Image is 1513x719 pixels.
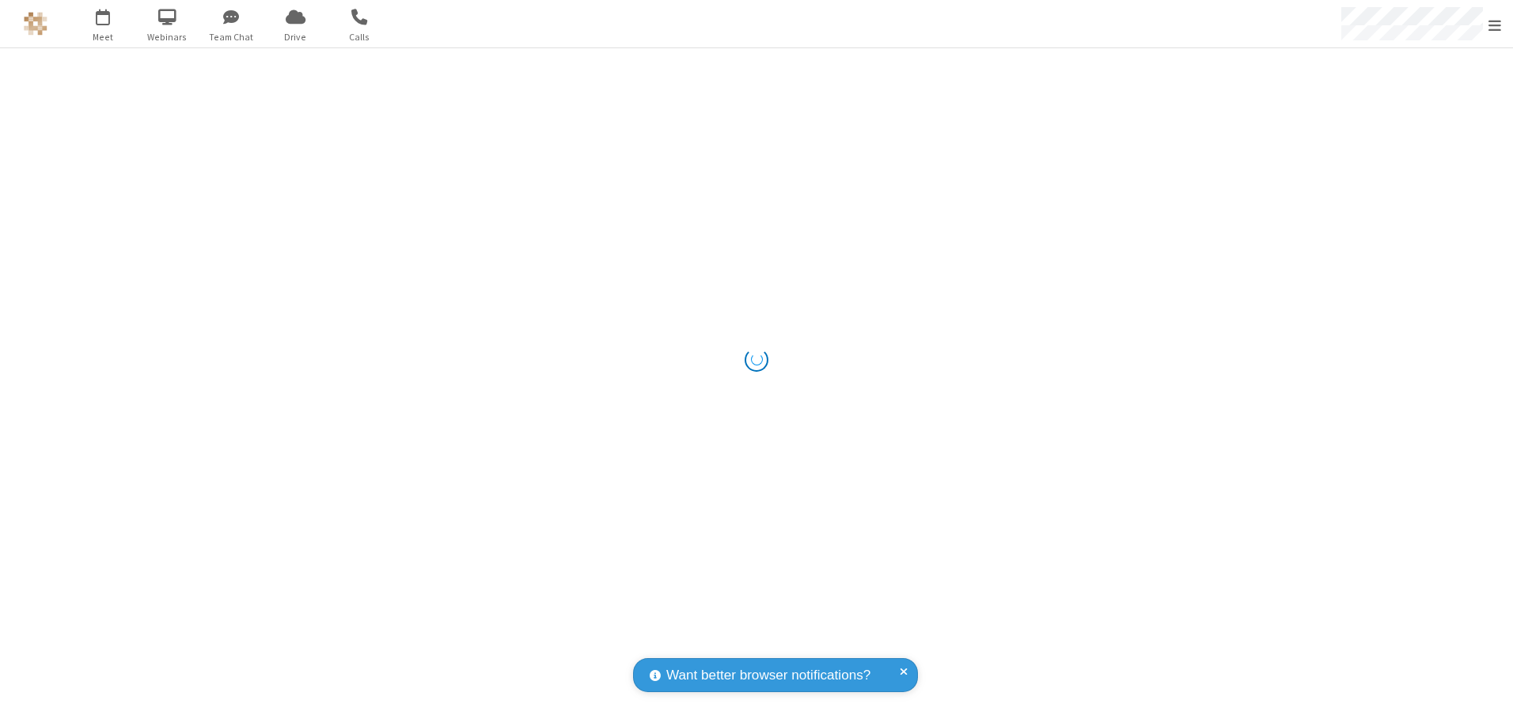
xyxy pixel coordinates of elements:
[266,30,325,44] span: Drive
[24,12,47,36] img: QA Selenium DO NOT DELETE OR CHANGE
[330,30,389,44] span: Calls
[202,30,261,44] span: Team Chat
[74,30,133,44] span: Meet
[666,665,870,686] span: Want better browser notifications?
[138,30,197,44] span: Webinars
